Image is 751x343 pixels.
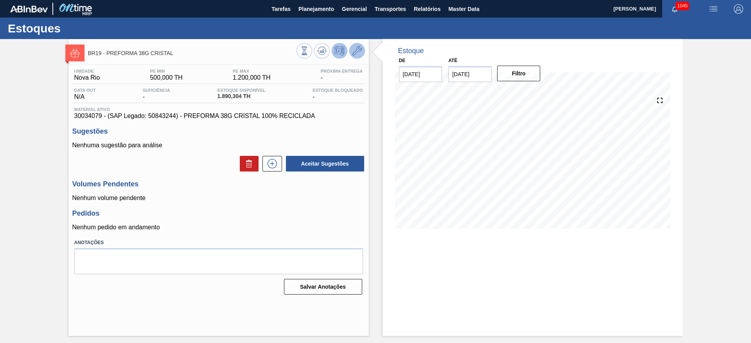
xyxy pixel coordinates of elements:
[734,4,743,14] img: Logout
[143,88,170,93] span: Suficiência
[8,24,147,33] h1: Estoques
[398,47,424,55] div: Estoque
[271,4,291,14] span: Tarefas
[141,88,172,100] div: -
[72,209,365,218] h3: Pedidos
[319,69,365,81] div: -
[286,156,364,171] button: Aceitar Sugestões
[88,50,296,56] span: BR19 - PREFORMA 38G CRISTAL
[72,195,365,202] p: Nenhum volume pendente
[233,74,271,81] span: 1.200,000 TH
[217,93,266,99] span: 1.890,304 TH
[342,4,367,14] span: Gerencial
[284,279,362,295] button: Salvar Anotações
[497,66,541,81] button: Filtro
[375,4,406,14] span: Transportes
[74,107,363,112] span: Material ativo
[321,69,363,73] span: Próxima Entrega
[448,58,457,63] label: Até
[414,4,440,14] span: Relatórios
[217,88,266,93] span: Estoque Disponível
[298,4,334,14] span: Planejamento
[72,180,365,188] h3: Volumes Pendentes
[70,48,80,58] img: Ícone
[399,66,442,82] input: dd/mm/yyyy
[282,155,365,172] div: Aceitar Sugestões
[259,156,282,171] div: Nova sugestão
[311,88,365,100] div: -
[709,4,718,14] img: userActions
[72,224,365,231] p: Nenhum pedido em andamento
[72,88,98,100] div: N/A
[74,69,100,73] span: Unidade
[74,74,100,81] span: Nova Rio
[448,66,492,82] input: dd/mm/yyyy
[313,88,363,93] span: Estoque Bloqueado
[332,43,347,59] button: Desprogramar Estoque
[662,4,687,14] button: Notificações
[74,88,96,93] span: Data out
[399,58,406,63] label: De
[150,69,182,73] span: PE MIN
[72,142,365,149] p: Nenhuma sugestão para análise
[74,237,363,248] label: Anotações
[150,74,182,81] span: 500,000 TH
[349,43,365,59] button: Ir ao Master Data / Geral
[74,113,363,120] span: 30034079 - (SAP Legado: 50843244) - PREFORMA 38G CRISTAL 100% RECICLADA
[10,5,48,13] img: TNhmsLtSVTkK8tSr43FrP2fwEKptu5GPRR3wAAAABJRU5ErkJggg==
[236,156,259,171] div: Excluir Sugestões
[314,43,330,59] button: Atualizar Gráfico
[448,4,479,14] span: Master Data
[72,127,365,136] h3: Sugestões
[296,43,312,59] button: Visão Geral dos Estoques
[233,69,271,73] span: PE MAX
[676,2,689,10] span: 1045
